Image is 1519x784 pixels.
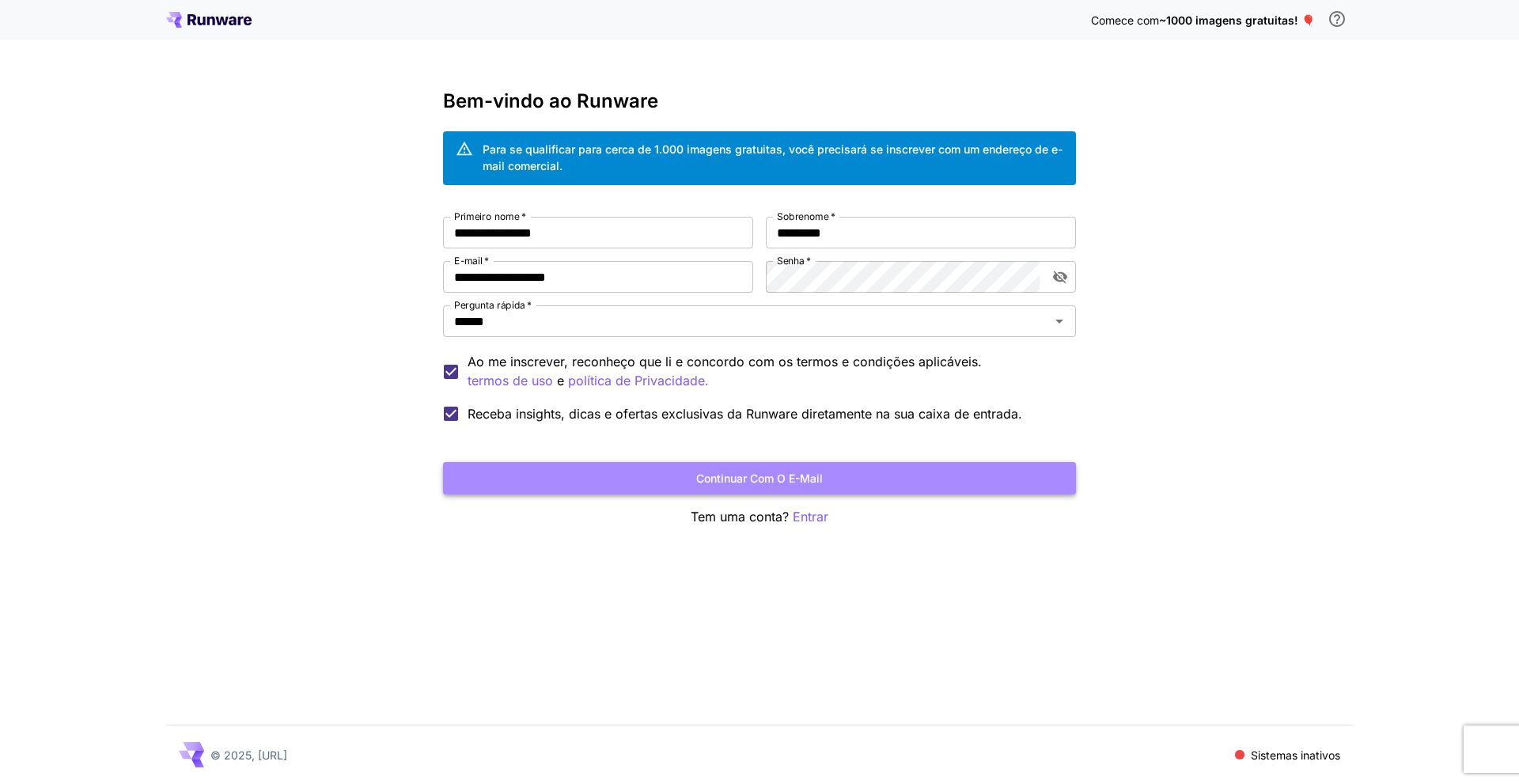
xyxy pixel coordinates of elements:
[793,507,828,527] button: Entrar
[691,509,789,525] font: Tem uma conta?
[454,210,520,222] font: Primeiro nome
[468,354,982,369] font: Ao me inscrever, reconheço que li e concordo com os termos e condições aplicáveis.
[1048,310,1070,332] button: Abrir
[468,371,553,391] button: Ao me inscrever, reconheço que li e concordo com os termos e condições aplicáveis. e política de ...
[468,406,1022,422] font: Receba insights, dicas e ofertas exclusivas da Runware diretamente na sua caixa de entrada.
[454,255,483,267] font: E-mail
[777,210,828,222] font: Sobrenome
[468,373,553,388] font: termos de uso
[1091,13,1159,27] font: Comece com
[1046,263,1074,291] button: alternar a visibilidade da senha
[1321,3,1353,35] button: Para se qualificar para crédito gratuito, você precisa se inscrever com um endereço de e-mail com...
[483,142,1063,172] font: Para se qualificar para cerca de 1.000 imagens gratuitas, você precisará se inscrever com um ende...
[793,509,828,525] font: Entrar
[1159,13,1315,27] font: ~1000 imagens gratuitas! 🎈
[454,299,525,311] font: Pergunta rápida
[777,255,805,267] font: Senha
[1251,748,1340,762] font: Sistemas inativos
[443,89,658,112] font: Bem-vindo ao Runware
[696,472,823,485] font: Continuar com o e-mail
[443,462,1076,494] button: Continuar com o e-mail
[568,371,709,391] button: Ao me inscrever, reconheço que li e concordo com os termos e condições aplicáveis. termos de uso e
[557,373,564,388] font: e
[210,748,287,762] font: © 2025, [URL]
[568,373,709,388] font: política de Privacidade.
